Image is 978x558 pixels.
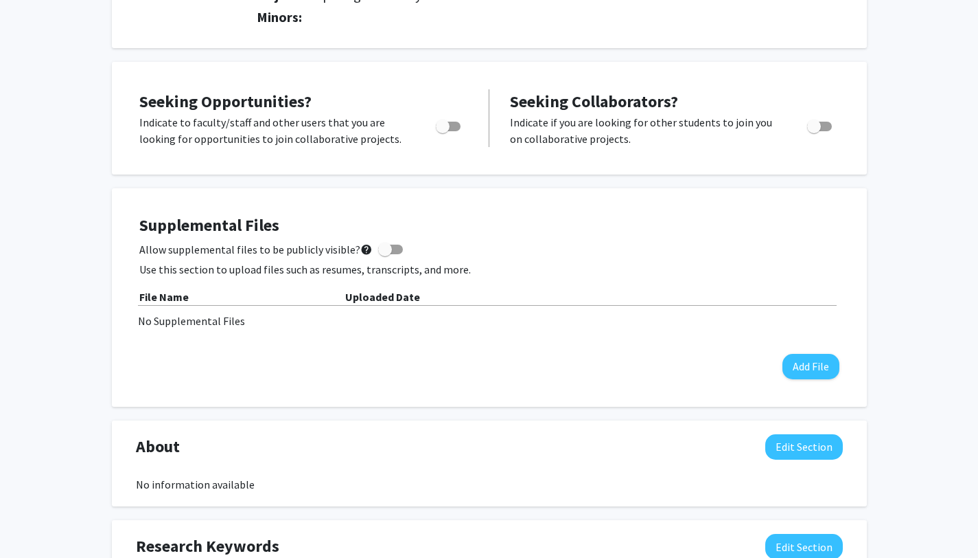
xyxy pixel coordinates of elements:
h2: Minors: [257,9,842,25]
b: File Name [139,290,189,304]
b: Uploaded Date [345,290,420,304]
h4: Supplemental Files [139,216,839,236]
iframe: Chat [10,496,58,548]
div: Toggle [430,114,468,135]
p: Indicate if you are looking for other students to join you on collaborative projects. [510,114,781,147]
div: No Supplemental Files [138,313,841,329]
p: Indicate to faculty/staff and other users that you are looking for opportunities to join collabor... [139,114,410,147]
button: Add File [782,354,839,379]
p: Use this section to upload files such as resumes, transcripts, and more. [139,261,839,278]
div: Toggle [802,114,839,135]
div: No information available [136,476,843,493]
span: About [136,434,180,459]
mat-icon: help [360,241,373,258]
span: Allow supplemental files to be publicly visible? [139,241,373,258]
button: Edit About [765,434,843,460]
span: Seeking Opportunities? [139,91,312,112]
span: Seeking Collaborators? [510,91,678,112]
